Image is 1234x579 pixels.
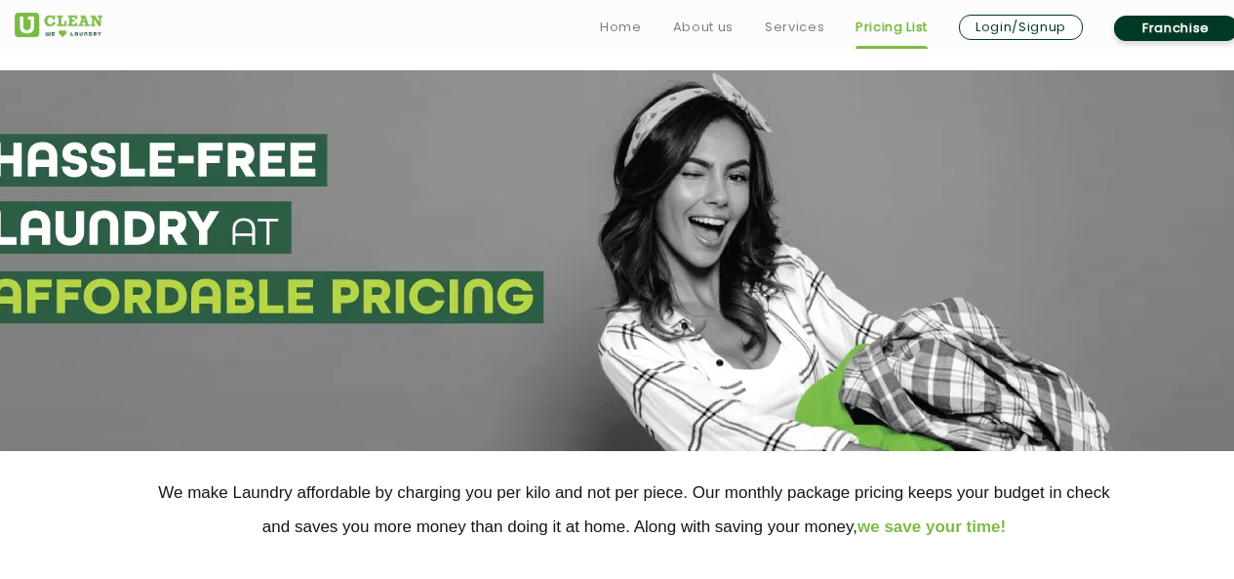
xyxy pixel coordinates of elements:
[959,15,1083,40] a: Login/Signup
[856,16,928,39] a: Pricing List
[765,16,824,39] a: Services
[600,16,642,39] a: Home
[15,13,102,37] img: UClean Laundry and Dry Cleaning
[857,517,1006,536] span: we save your time!
[673,16,734,39] a: About us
